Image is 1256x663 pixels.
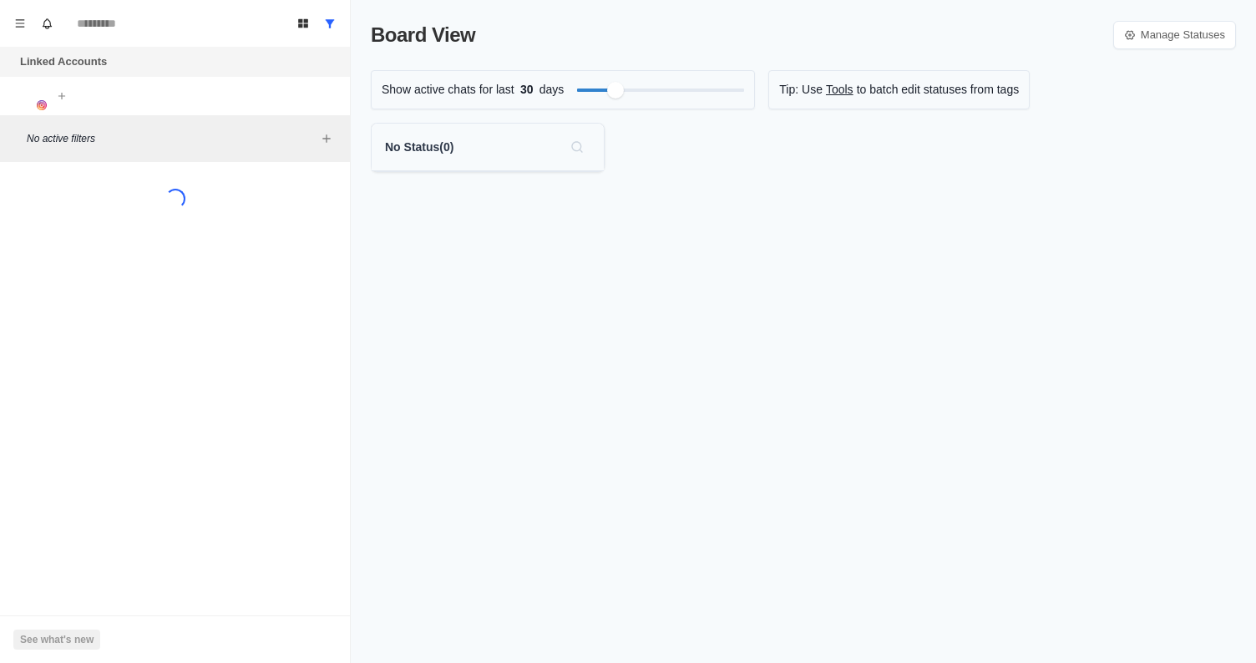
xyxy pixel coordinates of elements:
[7,10,33,37] button: Menu
[857,81,1020,99] p: to batch edit statuses from tags
[539,81,565,99] p: days
[317,10,343,37] button: Show all conversations
[37,100,47,110] img: picture
[385,139,453,156] p: No Status ( 0 )
[564,134,590,160] button: Search
[33,10,60,37] button: Notifications
[371,20,475,50] p: Board View
[20,53,107,70] p: Linked Accounts
[52,86,72,106] button: Add account
[317,129,337,149] button: Add filters
[13,630,100,650] button: See what's new
[607,82,624,99] div: Filter by activity days
[779,81,823,99] p: Tip: Use
[27,131,317,146] p: No active filters
[514,81,539,99] span: 30
[1113,21,1236,49] a: Manage Statuses
[382,81,514,99] p: Show active chats for last
[290,10,317,37] button: Board View
[826,81,853,99] a: Tools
